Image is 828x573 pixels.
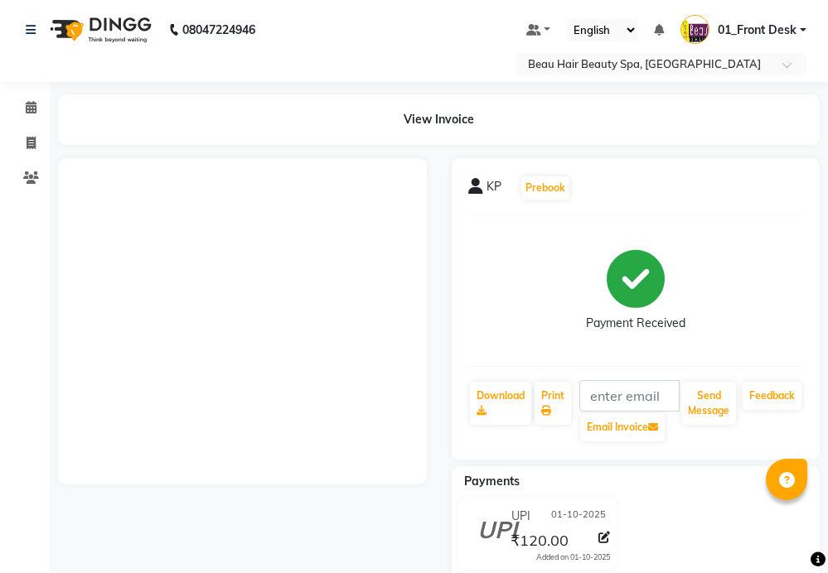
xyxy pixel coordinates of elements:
[511,508,530,525] span: UPI
[681,382,736,425] button: Send Message
[579,380,680,412] input: enter email
[758,507,811,556] iframe: chat widget
[586,315,685,332] div: Payment Received
[521,176,569,200] button: Prebook
[580,413,665,441] button: Email Invoice
[58,94,820,145] div: View Invoice
[511,531,569,554] span: ₹120.00
[718,22,797,39] span: 01_Front Desk
[42,7,156,53] img: logo
[470,382,531,425] a: Download
[487,178,501,201] span: KP
[182,7,255,53] b: 08047224946
[535,382,571,425] a: Print
[743,382,801,410] a: Feedback
[464,474,520,489] span: Payments
[536,551,610,563] div: Added on 01-10-2025
[551,508,606,525] span: 01-10-2025
[680,15,709,44] img: 01_Front Desk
